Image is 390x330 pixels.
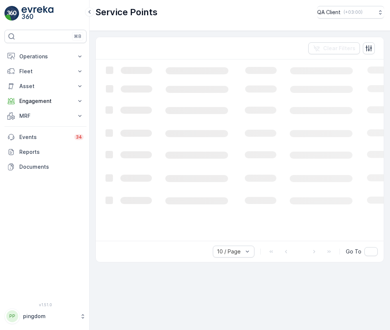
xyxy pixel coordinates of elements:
p: QA Client [317,9,341,16]
button: Operations [4,49,87,64]
p: pingdom [23,313,76,320]
p: MRF [19,112,72,120]
button: Clear Filters [308,42,360,54]
p: Service Points [95,6,157,18]
p: ⌘B [74,33,81,39]
img: logo_light-DOdMpM7g.png [22,6,53,21]
div: PP [6,310,18,322]
p: ( +03:00 ) [344,9,363,15]
p: Documents [19,163,84,171]
a: Events34 [4,130,87,145]
button: MRF [4,109,87,123]
span: v 1.51.0 [4,302,87,307]
button: Asset [4,79,87,94]
span: Go To [346,248,361,255]
p: Engagement [19,97,72,105]
img: logo [4,6,19,21]
p: Reports [19,148,84,156]
button: Fleet [4,64,87,79]
a: Documents [4,159,87,174]
p: 34 [76,134,82,140]
p: Events [19,133,70,141]
p: Clear Filters [323,45,355,52]
button: Engagement [4,94,87,109]
p: Asset [19,82,72,90]
a: Reports [4,145,87,159]
p: Operations [19,53,72,60]
button: QA Client(+03:00) [317,6,384,19]
button: PPpingdom [4,308,87,324]
p: Fleet [19,68,72,75]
